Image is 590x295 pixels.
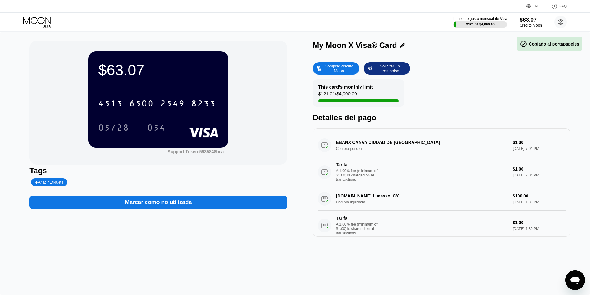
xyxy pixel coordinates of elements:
[147,124,166,133] div: 054
[94,120,134,135] div: 05/28
[533,4,538,8] div: EN
[565,270,585,290] iframe: Botón para iniciar la ventana de mensajería
[526,3,545,9] div: EN
[318,91,357,99] div: $121.01 / $4,000.00
[29,189,287,209] div: Marcar como no utilizada
[336,169,382,182] div: A 1.00% fee (minimum of $1.00) is charged on all transactions
[520,23,542,28] div: Crédito Moon
[318,84,373,89] div: This card’s monthly limit
[160,99,185,109] div: 2549
[513,220,565,225] div: $1.00
[520,17,542,28] div: $63.07Crédito Moon
[318,157,566,187] div: TarifaA 1.00% fee (minimum of $1.00) is charged on all transactions$1.00[DATE] 7:04 PM
[336,222,382,235] div: A 1.00% fee (minimum of $1.00) is charged on all transactions
[94,96,220,111] div: 4513650025498233
[453,16,507,28] div: Límite de gasto mensual de Visa$121.01/$4,000.00
[29,166,287,175] div: Tags
[545,3,567,9] div: FAQ
[336,162,379,167] div: Tarifa
[35,180,63,184] div: Añadir Etiqueta
[520,17,542,23] div: $63.07
[313,62,359,75] div: Comprar crédito Moon
[98,99,123,109] div: 4513
[453,16,507,21] div: Límite de gasto mensual de Visa
[322,63,356,73] div: Comprar crédito Moon
[513,227,565,231] div: [DATE] 1:39 PM
[313,113,570,122] div: Detalles del pago
[168,149,224,154] div: Support Token: 5935848bca
[466,22,495,26] div: $121.01 / $4,000.00
[98,124,129,133] div: 05/28
[142,120,170,135] div: 054
[520,40,579,48] div: Copiado al portapapeles
[559,4,567,8] div: FAQ
[191,99,216,109] div: 8233
[336,216,379,221] div: Tarifa
[513,167,565,171] div: $1.00
[98,61,218,79] div: $63.07
[318,211,566,241] div: TarifaA 1.00% fee (minimum of $1.00) is charged on all transactions$1.00[DATE] 1:39 PM
[513,173,565,177] div: [DATE] 7:04 PM
[168,149,224,154] div: Support Token:5935848bca
[364,62,410,75] div: Solicitar un reembolso
[125,199,192,206] div: Marcar como no utilizada
[313,41,397,50] div: My Moon X Visa® Card
[520,40,527,48] span: 
[129,99,154,109] div: 6500
[31,178,67,186] div: Añadir Etiqueta
[373,63,407,73] div: Solicitar un reembolso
